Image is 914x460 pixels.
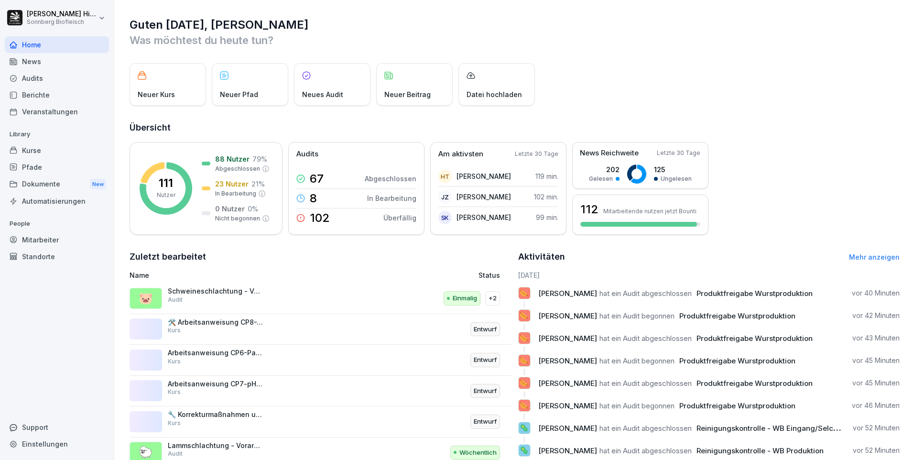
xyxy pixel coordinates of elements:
span: [PERSON_NAME] [538,446,597,455]
p: 202 [589,164,620,175]
div: Dokumente [5,175,109,193]
p: Arbeitsanweisung CP7-pH-Wert Messung [168,380,263,388]
p: vor 40 Minuten [852,288,900,298]
p: Library [5,127,109,142]
p: Kurs [168,388,181,396]
p: 79 % [252,154,267,164]
p: Neuer Kurs [138,89,175,99]
div: News [5,53,109,70]
div: SK [438,211,452,224]
p: Sonnberg Biofleisch [27,19,97,25]
p: 0 % [248,204,258,214]
p: [PERSON_NAME] [457,192,511,202]
a: Veranstaltungen [5,103,109,120]
span: Produktfreigabe Wurstproduktion [679,401,795,410]
p: Abgeschlossen [365,174,416,184]
p: Name [130,270,369,280]
a: 🛠️ Arbeitsanweisung CP8-VakuumierenKursEntwurf [130,314,511,345]
p: Arbeitsanweisung CP6-Pasteurisieren [168,349,263,357]
p: Entwurf [474,325,497,334]
p: vor 52 Minuten [853,446,900,455]
a: Audits [5,70,109,87]
span: [PERSON_NAME] [538,334,597,343]
p: Neuer Beitrag [384,89,431,99]
p: In Bearbeitung [215,189,256,198]
p: Mitarbeitende nutzen jetzt Bounti [603,208,696,215]
p: vor 43 Minuten [852,333,900,343]
p: Kurs [168,357,181,366]
p: Audit [168,449,183,458]
span: Produktfreigabe Wurstproduktion [696,334,813,343]
p: vor 42 Minuten [852,311,900,320]
p: News Reichweite [580,148,639,159]
a: 🔧 Korrekturmaßnahmen und QualitätsmanagementKursEntwurf [130,406,511,438]
p: Einmalig [453,294,477,303]
a: Arbeitsanweisung CP7-pH-Wert MessungKursEntwurf [130,376,511,407]
a: Automatisierungen [5,193,109,209]
a: Berichte [5,87,109,103]
a: Kurse [5,142,109,159]
p: Neuer Pfad [220,89,258,99]
span: [PERSON_NAME] [538,424,597,433]
p: Nicht begonnen [215,214,260,223]
span: hat ein Audit abgeschlossen [599,334,692,343]
a: Home [5,36,109,53]
p: 119 min. [535,171,558,181]
p: 67 [310,173,324,185]
p: 🌭 [520,399,529,412]
h6: [DATE] [518,270,900,280]
span: [PERSON_NAME] [538,311,597,320]
p: In Bearbeitung [367,193,416,203]
div: HT [438,170,452,183]
p: 0 Nutzer [215,204,245,214]
p: Kurs [168,326,181,335]
p: Audits [296,149,318,160]
p: Neues Audit [302,89,343,99]
p: Letzte 30 Tage [515,150,558,158]
p: 111 [159,177,173,189]
span: hat ein Audit begonnen [599,311,675,320]
p: 🦠 [520,444,529,457]
p: 🌭 [520,376,529,390]
p: Was möchtest du heute tun? [130,33,900,48]
p: Lammschlachtung - Vorarbeiten [168,441,263,450]
span: hat ein Audit abgeschlossen [599,424,692,433]
p: 99 min. [536,212,558,222]
span: Produktfreigabe Wurstproduktion [696,379,813,388]
p: 🌭 [520,331,529,345]
p: Schweineschlachtung - Vorarbeiten [168,287,263,296]
h3: 112 [580,201,598,218]
p: Am aktivsten [438,149,483,160]
p: 🌭 [520,354,529,367]
div: JZ [438,190,452,204]
span: [PERSON_NAME] [538,401,597,410]
h2: Zuletzt bearbeitet [130,250,511,263]
span: [PERSON_NAME] [538,379,597,388]
p: People [5,216,109,231]
p: vor 46 Minuten [852,401,900,410]
p: 🦠 [520,421,529,435]
p: 102 [310,212,330,224]
div: New [90,179,106,190]
p: Entwurf [474,355,497,365]
p: 125 [654,164,692,175]
p: 102 min. [534,192,558,202]
div: Pfade [5,159,109,175]
p: 🌭 [520,309,529,322]
span: hat ein Audit abgeschlossen [599,446,692,455]
h2: Übersicht [130,121,900,134]
span: hat ein Audit begonnen [599,356,675,365]
p: vor 45 Minuten [852,356,900,365]
p: Gelesen [589,175,613,183]
p: [PERSON_NAME] [457,212,511,222]
p: Letzte 30 Tage [657,149,700,157]
a: 🐷Schweineschlachtung - VorarbeitenAuditEinmalig+2 [130,283,511,314]
p: [PERSON_NAME] Hinterreither [27,10,97,18]
a: Einstellungen [5,436,109,452]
